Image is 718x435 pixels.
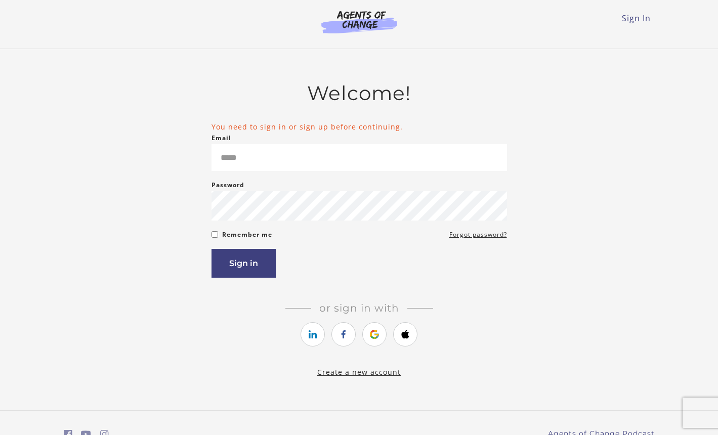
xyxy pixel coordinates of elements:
h2: Welcome! [212,81,507,105]
a: Create a new account [317,367,401,377]
a: https://courses.thinkific.com/users/auth/apple?ss%5Breferral%5D=&ss%5Buser_return_to%5D=%2Fenroll... [393,322,417,346]
a: https://courses.thinkific.com/users/auth/linkedin?ss%5Breferral%5D=&ss%5Buser_return_to%5D=%2Fenr... [301,322,325,346]
label: Email [212,132,231,144]
button: Sign in [212,249,276,278]
label: Password [212,179,244,191]
a: https://courses.thinkific.com/users/auth/facebook?ss%5Breferral%5D=&ss%5Buser_return_to%5D=%2Fenr... [331,322,356,346]
a: Sign In [622,13,651,24]
img: Agents of Change Logo [311,10,408,33]
span: Or sign in with [311,302,407,314]
a: https://courses.thinkific.com/users/auth/google?ss%5Breferral%5D=&ss%5Buser_return_to%5D=%2Fenrol... [362,322,387,346]
li: You need to sign in or sign up before continuing. [212,121,507,132]
label: Remember me [222,229,272,241]
a: Forgot password? [449,229,507,241]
